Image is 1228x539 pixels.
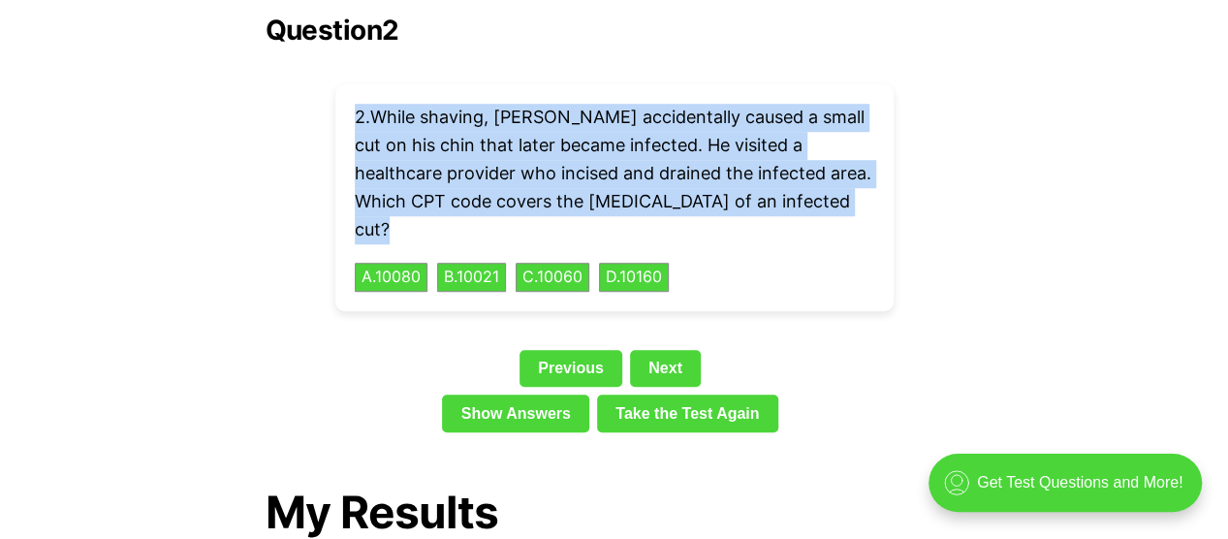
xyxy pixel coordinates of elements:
[266,487,963,538] h1: My Results
[437,263,506,292] button: B.10021
[912,444,1228,539] iframe: portal-trigger
[266,15,963,46] h2: Question 2
[355,104,874,243] p: 2 . While shaving, [PERSON_NAME] accidentally caused a small cut on his chin that later became in...
[442,395,589,431] a: Show Answers
[599,263,669,292] button: D.10160
[597,395,778,431] a: Take the Test Again
[516,263,589,292] button: C.10060
[630,350,701,387] a: Next
[520,350,622,387] a: Previous
[355,263,427,292] button: A.10080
